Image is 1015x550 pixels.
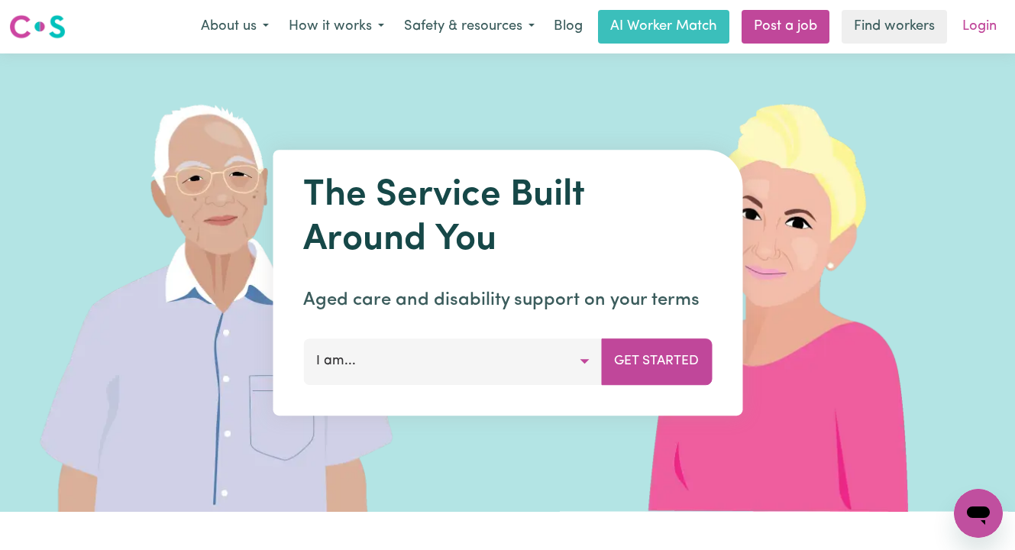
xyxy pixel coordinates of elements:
[742,10,829,44] a: Post a job
[303,286,712,314] p: Aged care and disability support on your terms
[191,11,279,43] button: About us
[9,9,66,44] a: Careseekers logo
[598,10,729,44] a: AI Worker Match
[303,174,712,262] h1: The Service Built Around You
[279,11,394,43] button: How it works
[545,10,592,44] a: Blog
[954,489,1003,538] iframe: Button to launch messaging window
[842,10,947,44] a: Find workers
[9,13,66,40] img: Careseekers logo
[303,338,602,384] button: I am...
[601,338,712,384] button: Get Started
[394,11,545,43] button: Safety & resources
[953,10,1006,44] a: Login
